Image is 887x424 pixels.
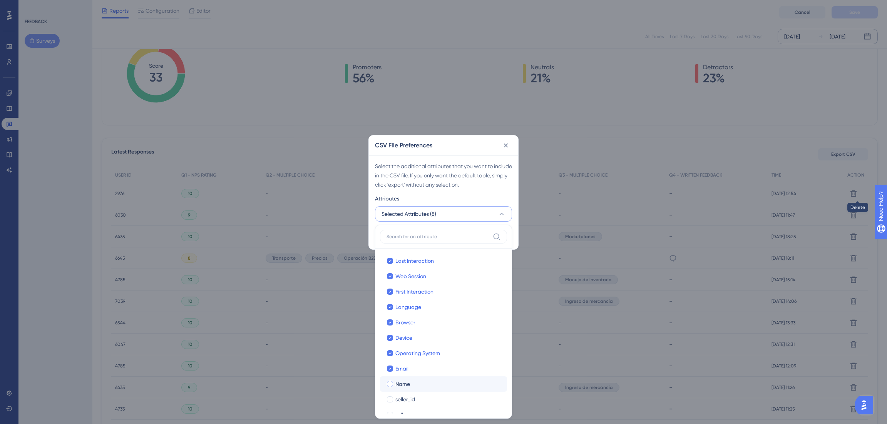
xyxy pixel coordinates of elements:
[395,333,412,342] span: Device
[855,394,878,417] iframe: UserGuiding AI Assistant Launcher
[395,379,410,389] span: Name
[18,2,48,11] span: Need Help?
[375,194,399,203] span: Attributes
[382,209,436,219] span: Selected Attributes (8)
[395,256,434,265] span: Last Interaction
[375,141,432,150] h2: CSV File Preferences
[395,349,440,358] span: Operating System
[395,410,425,419] span: seller_name
[395,364,408,373] span: Email
[395,318,415,327] span: Browser
[395,287,433,296] span: First Interaction
[395,272,426,281] span: Web Session
[395,302,421,312] span: Language
[387,234,490,240] input: Search for an attribute
[375,162,512,189] div: Select the additional attributes that you want to include in the CSV file. If you only want the d...
[395,395,415,404] span: seller_id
